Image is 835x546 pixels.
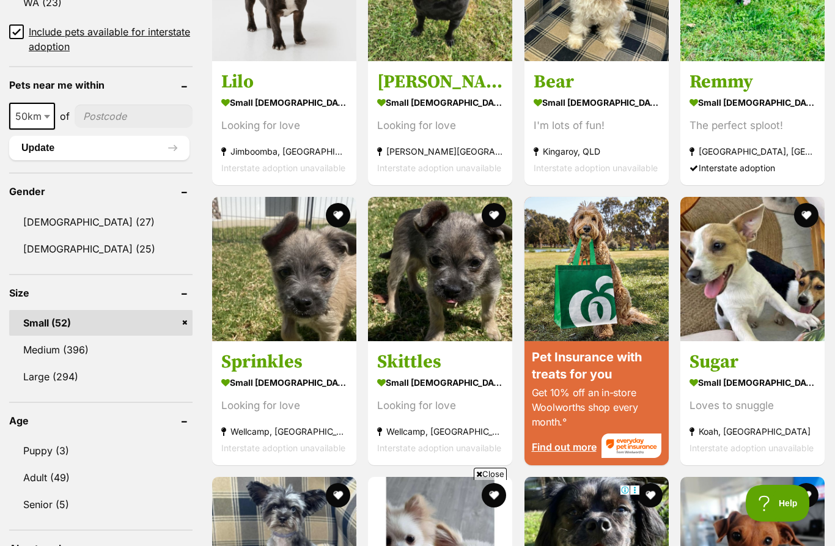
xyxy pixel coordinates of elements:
[221,374,347,391] strong: small [DEMOGRAPHIC_DATA] Dog
[534,70,660,94] h3: Bear
[534,94,660,111] strong: small [DEMOGRAPHIC_DATA] Dog
[690,94,815,111] strong: small [DEMOGRAPHIC_DATA] Dog
[212,341,356,465] a: Sprinkles small [DEMOGRAPHIC_DATA] Dog Looking for love Wellcamp, [GEOGRAPHIC_DATA] Interstate ad...
[680,197,825,341] img: Sugar - Jack Russell Terrier Dog
[212,197,356,341] img: Sprinkles - Yorkshire Terrier x Wirehaired Jack Russell Terrier Dog
[690,350,815,374] h3: Sugar
[377,163,501,173] span: Interstate adoption unavailable
[794,483,818,507] button: favourite
[377,374,503,391] strong: small [DEMOGRAPHIC_DATA] Dog
[9,492,193,517] a: Senior (5)
[10,108,54,125] span: 50km
[680,341,825,465] a: Sugar small [DEMOGRAPHIC_DATA] Dog Loves to snuggle Koah, [GEOGRAPHIC_DATA] Interstate adoption u...
[29,24,193,54] span: Include pets available for interstate adoption
[9,337,193,363] a: Medium (396)
[60,109,70,124] span: of
[680,61,825,185] a: Remmy small [DEMOGRAPHIC_DATA] Dog The perfect sploot! [GEOGRAPHIC_DATA], [GEOGRAPHIC_DATA] Inter...
[9,79,193,90] header: Pets near me within
[377,94,503,111] strong: small [DEMOGRAPHIC_DATA] Dog
[9,103,55,130] span: 50km
[221,143,347,160] strong: Jimboomba, [GEOGRAPHIC_DATA]
[326,203,350,227] button: favourite
[221,397,347,414] div: Looking for love
[221,350,347,374] h3: Sprinkles
[9,236,193,262] a: [DEMOGRAPHIC_DATA] (25)
[9,287,193,298] header: Size
[9,186,193,197] header: Gender
[534,163,658,173] span: Interstate adoption unavailable
[9,415,193,426] header: Age
[377,423,503,440] strong: Wellcamp, [GEOGRAPHIC_DATA]
[377,397,503,414] div: Looking for love
[638,483,663,507] button: favourite
[534,143,660,160] strong: Kingaroy, QLD
[221,70,347,94] h3: Lilo
[377,350,503,374] h3: Skittles
[534,117,660,134] div: I'm lots of fun!
[377,70,503,94] h3: [PERSON_NAME]
[482,203,507,227] button: favourite
[221,94,347,111] strong: small [DEMOGRAPHIC_DATA] Dog
[474,468,507,480] span: Close
[9,136,189,160] button: Update
[690,70,815,94] h3: Remmy
[377,443,501,453] span: Interstate adoption unavailable
[9,209,193,235] a: [DEMOGRAPHIC_DATA] (27)
[212,61,356,185] a: Lilo small [DEMOGRAPHIC_DATA] Dog Looking for love Jimboomba, [GEOGRAPHIC_DATA] Interstate adopti...
[368,197,512,341] img: Skittles - Yorkshire Terrier x Wirehaired Jack Russell Terrier Dog
[9,24,193,54] a: Include pets available for interstate adoption
[221,443,345,453] span: Interstate adoption unavailable
[221,117,347,134] div: Looking for love
[690,443,814,453] span: Interstate adoption unavailable
[9,364,193,389] a: Large (294)
[377,117,503,134] div: Looking for love
[690,143,815,160] strong: [GEOGRAPHIC_DATA], [GEOGRAPHIC_DATA]
[9,465,193,490] a: Adult (49)
[221,423,347,440] strong: Wellcamp, [GEOGRAPHIC_DATA]
[746,485,811,522] iframe: Help Scout Beacon - Open
[9,438,193,463] a: Puppy (3)
[690,117,815,134] div: The perfect sploot!
[75,105,193,128] input: postcode
[9,310,193,336] a: Small (52)
[690,160,815,176] div: Interstate adoption
[794,203,818,227] button: favourite
[690,374,815,391] strong: small [DEMOGRAPHIC_DATA] Dog
[690,423,815,440] strong: Koah, [GEOGRAPHIC_DATA]
[221,163,345,173] span: Interstate adoption unavailable
[195,485,640,540] iframe: Advertisement
[377,143,503,160] strong: [PERSON_NAME][GEOGRAPHIC_DATA], [GEOGRAPHIC_DATA]
[690,397,815,414] div: Loves to snuggle
[524,61,669,185] a: Bear small [DEMOGRAPHIC_DATA] Dog I'm lots of fun! Kingaroy, QLD Interstate adoption unavailable
[368,61,512,185] a: [PERSON_NAME] small [DEMOGRAPHIC_DATA] Dog Looking for love [PERSON_NAME][GEOGRAPHIC_DATA], [GEOG...
[368,341,512,465] a: Skittles small [DEMOGRAPHIC_DATA] Dog Looking for love Wellcamp, [GEOGRAPHIC_DATA] Interstate ado...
